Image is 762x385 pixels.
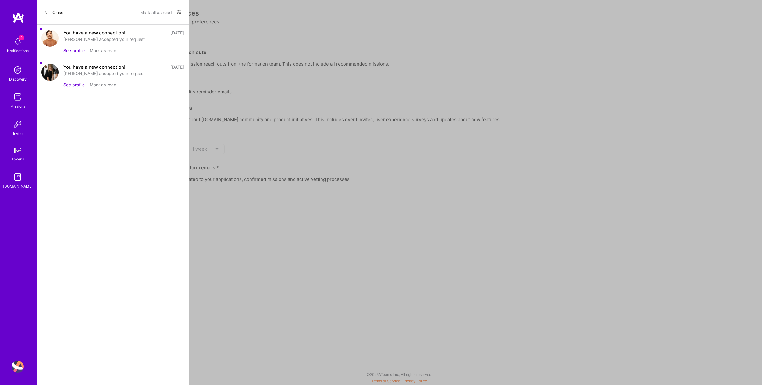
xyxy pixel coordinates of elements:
img: user avatar [41,30,59,47]
div: Tokens [12,156,24,162]
img: guide book [12,171,24,183]
div: [PERSON_NAME] accepted your request [63,70,184,77]
img: logo [12,12,24,23]
div: Invite [13,130,23,137]
div: [DOMAIN_NAME] [3,183,33,189]
img: user avatar [41,64,59,81]
img: teamwork [12,91,24,103]
img: tokens [14,148,21,153]
img: Invite [12,118,24,130]
div: You have a new connection! [63,30,125,36]
div: Discovery [9,76,27,82]
button: Close [44,7,63,17]
div: You have a new connection! [63,64,125,70]
button: Mark all as read [140,7,172,17]
button: See profile [63,47,85,54]
div: [DATE] [170,64,184,70]
button: See profile [63,81,85,88]
div: [DATE] [170,30,184,36]
button: Mark as read [90,81,116,88]
button: Mark as read [90,47,116,54]
div: Missions [10,103,25,110]
img: discovery [12,64,24,76]
div: [PERSON_NAME] accepted your request [63,36,184,42]
img: User Avatar [12,361,24,373]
